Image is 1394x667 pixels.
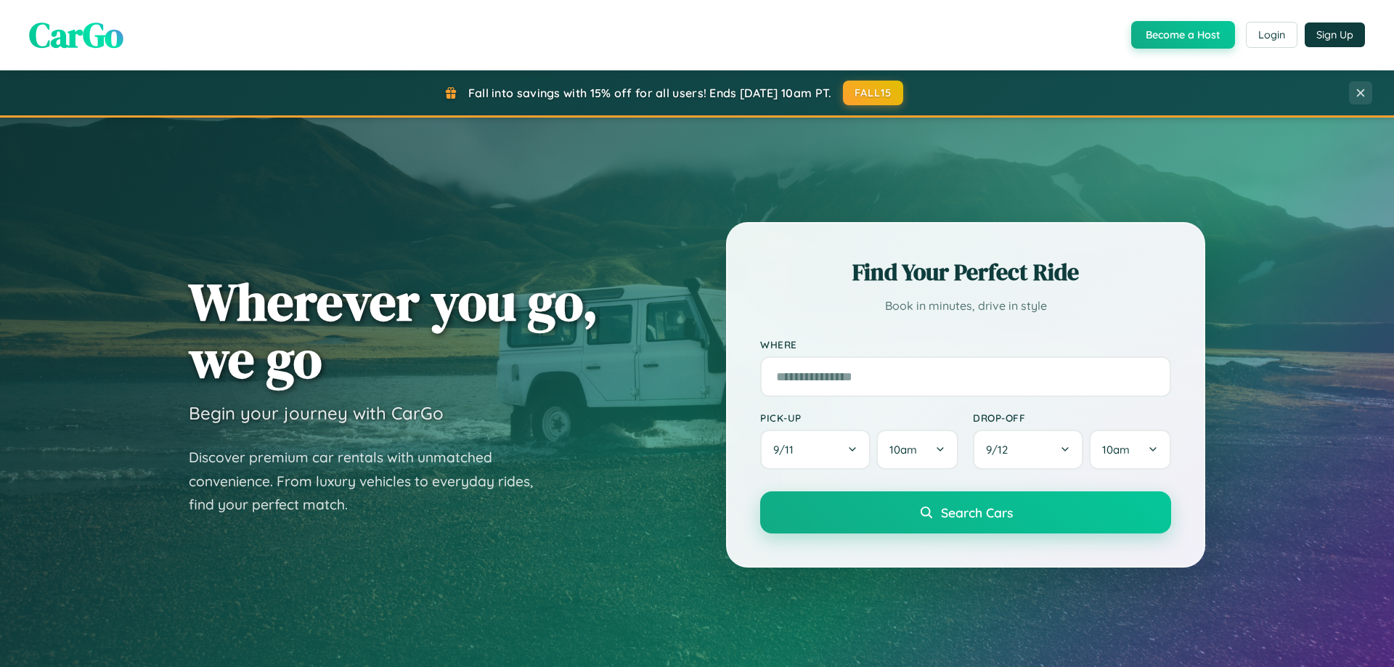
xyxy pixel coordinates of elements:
[189,402,444,424] h3: Begin your journey with CarGo
[189,273,598,388] h1: Wherever you go, we go
[760,295,1171,316] p: Book in minutes, drive in style
[889,443,917,457] span: 10am
[760,412,958,424] label: Pick-up
[973,412,1171,424] label: Drop-off
[760,256,1171,288] h2: Find Your Perfect Ride
[760,491,1171,533] button: Search Cars
[843,81,904,105] button: FALL15
[876,430,958,470] button: 10am
[941,504,1013,520] span: Search Cars
[760,338,1171,351] label: Where
[1089,430,1171,470] button: 10am
[1131,21,1235,49] button: Become a Host
[973,430,1083,470] button: 9/12
[986,443,1015,457] span: 9 / 12
[468,86,832,100] span: Fall into savings with 15% off for all users! Ends [DATE] 10am PT.
[773,443,801,457] span: 9 / 11
[29,11,123,59] span: CarGo
[1246,22,1297,48] button: Login
[760,430,871,470] button: 9/11
[1305,22,1365,47] button: Sign Up
[1102,443,1130,457] span: 10am
[189,446,552,517] p: Discover premium car rentals with unmatched convenience. From luxury vehicles to everyday rides, ...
